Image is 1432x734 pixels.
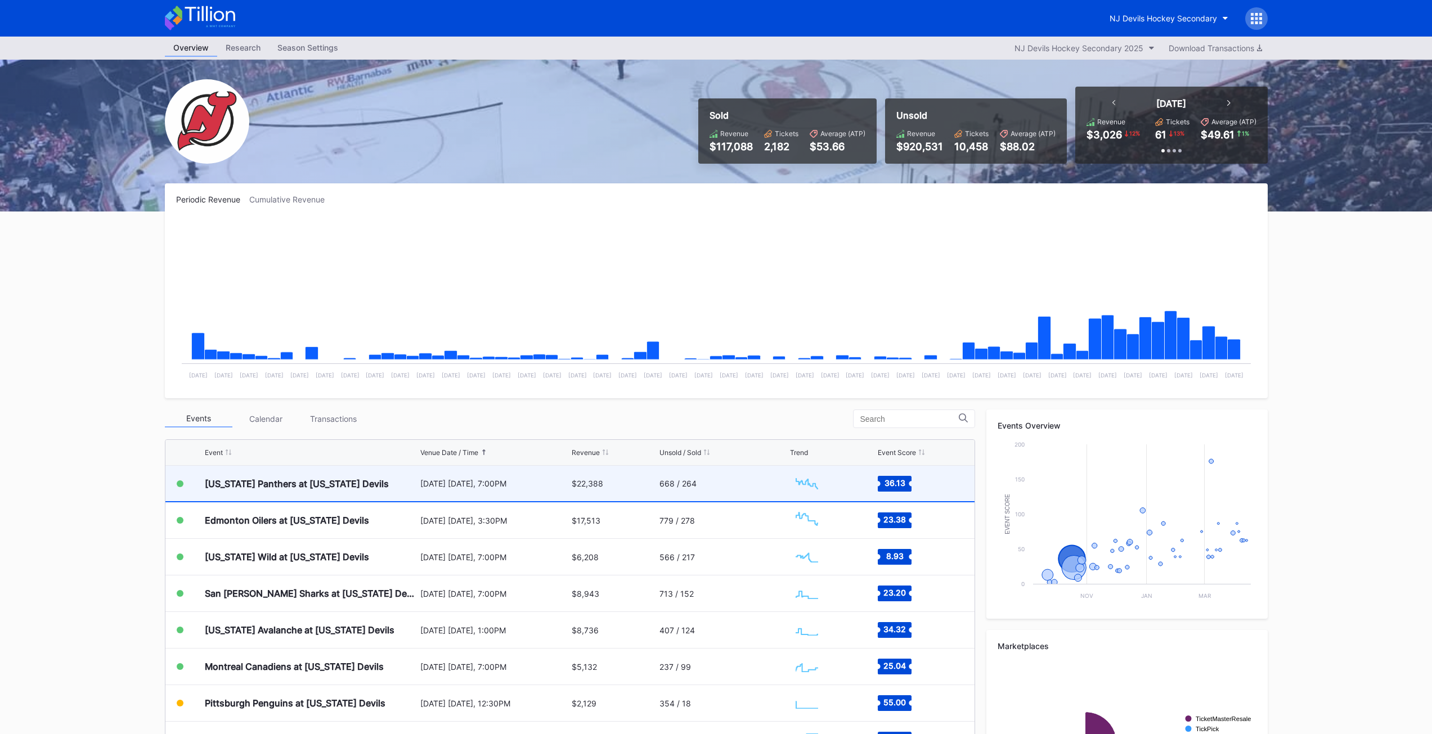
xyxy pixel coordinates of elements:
div: 12 % [1128,129,1141,138]
text: TickPick [1196,726,1219,732]
div: Marketplaces [998,641,1256,651]
text: [DATE] [1149,372,1168,379]
div: Tickets [965,129,989,138]
div: [DATE] [1156,98,1186,109]
div: $8,736 [572,625,599,635]
text: [DATE] [846,372,864,379]
text: Mar [1198,592,1211,599]
div: [DATE] [DATE], 7:00PM [420,552,569,562]
div: Events Overview [998,421,1256,430]
div: [DATE] [DATE], 7:00PM [420,479,569,488]
text: [DATE] [770,372,788,379]
div: Average (ATP) [820,129,865,138]
div: Periodic Revenue [176,195,249,204]
div: Cumulative Revenue [249,195,334,204]
div: Research [217,39,269,56]
svg: Chart title [998,439,1256,607]
img: NJ_Devils_Hockey_Secondary.png [165,79,249,164]
div: 2,182 [764,141,798,152]
div: $2,129 [572,699,596,708]
text: TicketMasterResale [1196,715,1251,722]
text: [DATE] [1048,372,1066,379]
div: [DATE] [DATE], 12:30PM [420,699,569,708]
div: 407 / 124 [659,625,695,635]
div: Unsold [896,110,1056,121]
a: Season Settings [269,39,347,57]
text: [DATE] [719,372,738,379]
text: Event Score [1004,494,1010,534]
text: [DATE] [1174,372,1193,379]
div: $17,513 [572,516,600,525]
div: Revenue [907,129,935,138]
div: Edmonton Oilers at [US_STATE] Devils [205,515,369,526]
div: $117,088 [710,141,753,152]
text: 200 [1014,441,1025,448]
text: [DATE] [1022,372,1041,379]
div: [DATE] [DATE], 7:00PM [420,662,569,672]
text: 23.20 [883,588,906,597]
div: Overview [165,39,217,57]
text: [DATE] [214,372,233,379]
div: $3,026 [1087,129,1122,141]
text: [DATE] [896,372,915,379]
text: [DATE] [264,372,283,379]
div: NJ Devils Hockey Secondary [1110,13,1217,23]
div: Event Score [878,448,916,457]
div: Pittsburgh Penguins at [US_STATE] Devils [205,697,385,709]
div: [US_STATE] Panthers at [US_STATE] Devils [205,478,389,489]
div: $49.61 [1201,129,1235,141]
text: 25.04 [883,661,906,670]
div: Revenue [720,129,748,138]
div: 1 % [1241,129,1250,138]
text: [DATE] [1199,372,1218,379]
text: [DATE] [568,372,586,379]
text: [DATE] [972,372,990,379]
button: NJ Devils Hockey Secondary 2025 [1009,40,1160,56]
div: [DATE] [DATE], 3:30PM [420,516,569,525]
div: 10,458 [954,141,989,152]
div: $88.02 [1000,141,1056,152]
div: 779 / 278 [659,516,695,525]
div: $5,132 [572,662,597,672]
text: [DATE] [1073,372,1092,379]
button: NJ Devils Hockey Secondary [1101,8,1237,29]
div: [DATE] [DATE], 1:00PM [420,625,569,635]
text: [DATE] [466,372,485,379]
svg: Chart title [790,616,824,644]
div: Download Transactions [1169,43,1262,53]
div: [US_STATE] Avalanche at [US_STATE] Devils [205,624,394,636]
svg: Chart title [790,652,824,681]
svg: Chart title [790,506,824,534]
text: [DATE] [947,372,966,379]
div: 713 / 152 [659,589,694,598]
text: [DATE] [340,372,359,379]
text: 8.93 [886,551,904,561]
text: [DATE] [315,372,334,379]
text: [DATE] [416,372,435,379]
button: Download Transactions [1163,40,1268,56]
text: [DATE] [366,372,384,379]
svg: Chart title [790,689,824,717]
div: Average (ATP) [1011,129,1056,138]
text: 55.00 [883,697,906,707]
input: Search [860,415,959,424]
div: $6,208 [572,552,599,562]
div: Revenue [572,448,600,457]
text: 0 [1021,580,1025,587]
text: [DATE] [593,372,612,379]
div: 61 [1155,129,1166,141]
div: NJ Devils Hockey Secondary 2025 [1014,43,1143,53]
text: [DATE] [517,372,536,379]
text: [DATE] [542,372,561,379]
text: [DATE] [239,372,258,379]
text: [DATE] [189,372,208,379]
text: [DATE] [669,372,688,379]
text: [DATE] [871,372,890,379]
div: Revenue [1097,118,1125,126]
text: [DATE] [1224,372,1243,379]
div: Montreal Canadiens at [US_STATE] Devils [205,661,384,672]
div: Event [205,448,223,457]
div: Tickets [775,129,798,138]
div: Tickets [1166,118,1189,126]
div: 237 / 99 [659,662,691,672]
